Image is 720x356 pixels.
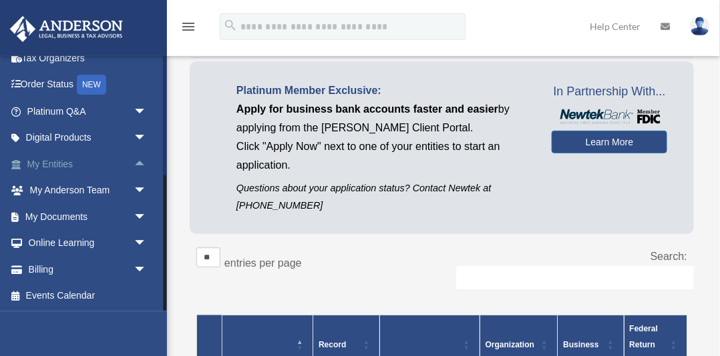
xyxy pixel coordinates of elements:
[552,81,667,103] span: In Partnership With...
[236,81,532,100] p: Platinum Member Exclusive:
[9,98,167,125] a: Platinum Q&Aarrow_drop_down
[9,177,167,204] a: My Anderson Teamarrow_drop_down
[223,18,238,33] i: search
[134,177,160,205] span: arrow_drop_down
[9,45,167,71] a: Tax Organizers
[690,17,710,36] img: User Pic
[9,71,167,99] a: Order StatusNEW
[236,180,532,213] p: Questions about your application status? Contact Newtek at [PHONE_NUMBER]
[552,131,667,153] a: Learn More
[134,256,160,283] span: arrow_drop_down
[134,230,160,257] span: arrow_drop_down
[236,100,532,137] p: by applying from the [PERSON_NAME] Client Portal.
[9,151,167,177] a: My Entitiesarrow_drop_up
[236,137,532,175] p: Click "Apply Now" next to one of your entities to start an application.
[180,19,196,35] i: menu
[236,103,498,115] span: Apply for business bank accounts faster and easier
[134,203,160,231] span: arrow_drop_down
[134,98,160,125] span: arrow_drop_down
[6,16,127,42] img: Anderson Advisors Platinum Portal
[558,109,661,124] img: NewtekBankLogoSM.png
[134,151,160,178] span: arrow_drop_up
[180,23,196,35] a: menu
[9,283,167,309] a: Events Calendar
[9,230,167,257] a: Online Learningarrow_drop_down
[9,203,167,230] a: My Documentsarrow_drop_down
[9,125,167,151] a: Digital Productsarrow_drop_down
[651,251,687,262] label: Search:
[9,256,167,283] a: Billingarrow_drop_down
[134,125,160,152] span: arrow_drop_down
[224,257,302,269] label: entries per page
[77,75,106,95] div: NEW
